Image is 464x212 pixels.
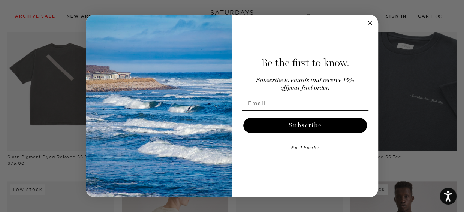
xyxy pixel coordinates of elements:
span: Be the first to know. [261,57,349,69]
span: off [281,85,287,91]
span: Subscribe to emails and receive 15% [256,77,354,84]
input: Email [242,96,368,110]
span: your first order. [287,85,329,91]
button: Close dialog [365,18,374,27]
img: 125c788d-000d-4f3e-b05a-1b92b2a23ec9.jpeg [86,15,232,197]
button: Subscribe [243,118,367,133]
button: No Thanks [242,140,368,155]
